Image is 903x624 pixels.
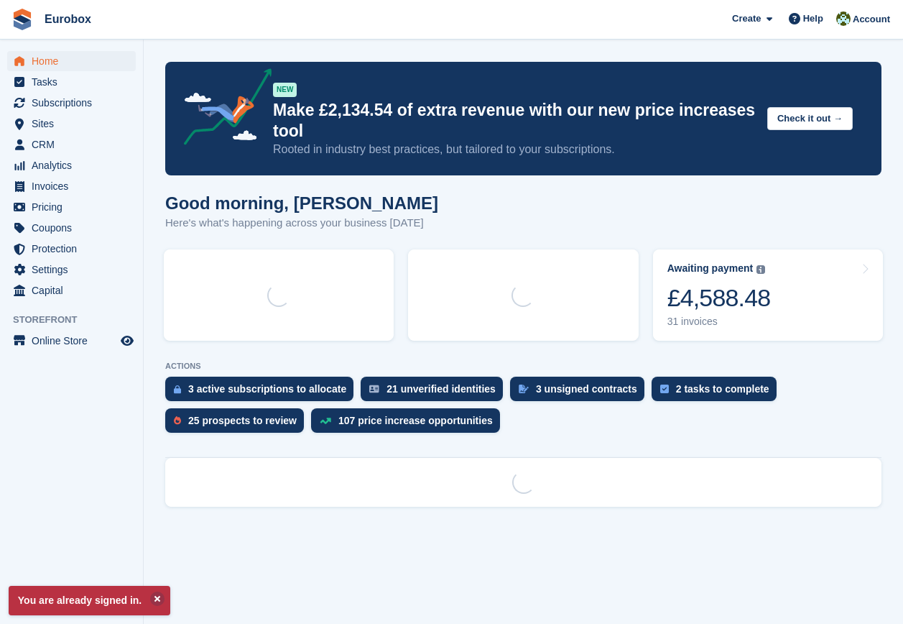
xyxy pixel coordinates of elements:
[7,331,136,351] a: menu
[7,93,136,113] a: menu
[32,197,118,217] span: Pricing
[652,377,784,408] a: 2 tasks to complete
[7,260,136,280] a: menu
[165,215,438,231] p: Here's what's happening across your business [DATE]
[188,383,346,395] div: 3 active subscriptions to allocate
[676,383,769,395] div: 2 tasks to complete
[119,332,136,349] a: Preview store
[7,72,136,92] a: menu
[311,408,507,440] a: 107 price increase opportunities
[32,114,118,134] span: Sites
[7,197,136,217] a: menu
[7,134,136,155] a: menu
[273,100,756,142] p: Make £2,134.54 of extra revenue with our new price increases tool
[13,313,143,327] span: Storefront
[39,7,97,31] a: Eurobox
[732,12,761,26] span: Create
[32,176,118,196] span: Invoices
[320,418,331,424] img: price_increase_opportunities-93ffe204e8149a01c8c9dc8f82e8f89637d9d84a8eef4429ea346261dce0b2c0.svg
[165,362,881,371] p: ACTIONS
[9,586,170,615] p: You are already signed in.
[273,83,297,97] div: NEW
[174,416,181,425] img: prospect-51fa495bee0391a8d652442698ab0144808aea92771e9ea1ae160a38d050c398.svg
[519,385,529,393] img: contract_signature_icon-13c848040528278c33f63329250d36e43548de30e8caae1d1a13099fd9432cc5.svg
[510,377,652,408] a: 3 unsigned contracts
[7,51,136,71] a: menu
[32,51,118,71] span: Home
[32,93,118,113] span: Subscriptions
[667,283,771,313] div: £4,588.48
[667,262,754,275] div: Awaiting payment
[165,193,438,213] h1: Good morning, [PERSON_NAME]
[32,280,118,300] span: Capital
[803,12,823,26] span: Help
[273,142,756,157] p: Rooted in industry best practices, but tailored to your subscriptions.
[172,68,272,150] img: price-adjustments-announcement-icon-8257ccfd72463d97f412b2fc003d46551f7dbcb40ab6d574587a9cd5c0d94...
[165,377,361,408] a: 3 active subscriptions to allocate
[188,415,297,426] div: 25 prospects to review
[32,155,118,175] span: Analytics
[32,239,118,259] span: Protection
[338,415,493,426] div: 107 price increase opportunities
[174,385,181,394] img: active_subscription_to_allocate_icon-d502201f5373d7db506a760aba3b589e785aa758c864c3986d89f69b8ff3...
[11,9,33,30] img: stora-icon-8386f47178a22dfd0bd8f6a31ec36ba5ce8667c1dd55bd0f319d3a0aa187defe.svg
[165,408,311,440] a: 25 prospects to review
[7,176,136,196] a: menu
[653,249,883,341] a: Awaiting payment £4,588.48 31 invoices
[7,155,136,175] a: menu
[7,280,136,300] a: menu
[667,316,771,328] div: 31 invoices
[7,239,136,259] a: menu
[7,218,136,238] a: menu
[853,12,890,27] span: Account
[7,114,136,134] a: menu
[32,134,118,155] span: CRM
[32,260,118,280] span: Settings
[369,385,379,393] img: verify_identity-adf6edd0f0f0b5bbfe63781bf79b02c33cf7c696d77639b501bdc392416b5a36.svg
[660,385,669,393] img: task-75834270c22a3079a89374b754ae025e5fb1db73e45f91037f5363f120a921f8.svg
[386,383,496,395] div: 21 unverified identities
[32,331,118,351] span: Online Store
[767,107,853,131] button: Check it out →
[536,383,637,395] div: 3 unsigned contracts
[32,72,118,92] span: Tasks
[32,218,118,238] span: Coupons
[756,265,765,274] img: icon-info-grey-7440780725fd019a000dd9b08b2336e03edf1995a4989e88bcd33f0948082b44.svg
[836,12,851,26] img: Lorna Russell
[361,377,510,408] a: 21 unverified identities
